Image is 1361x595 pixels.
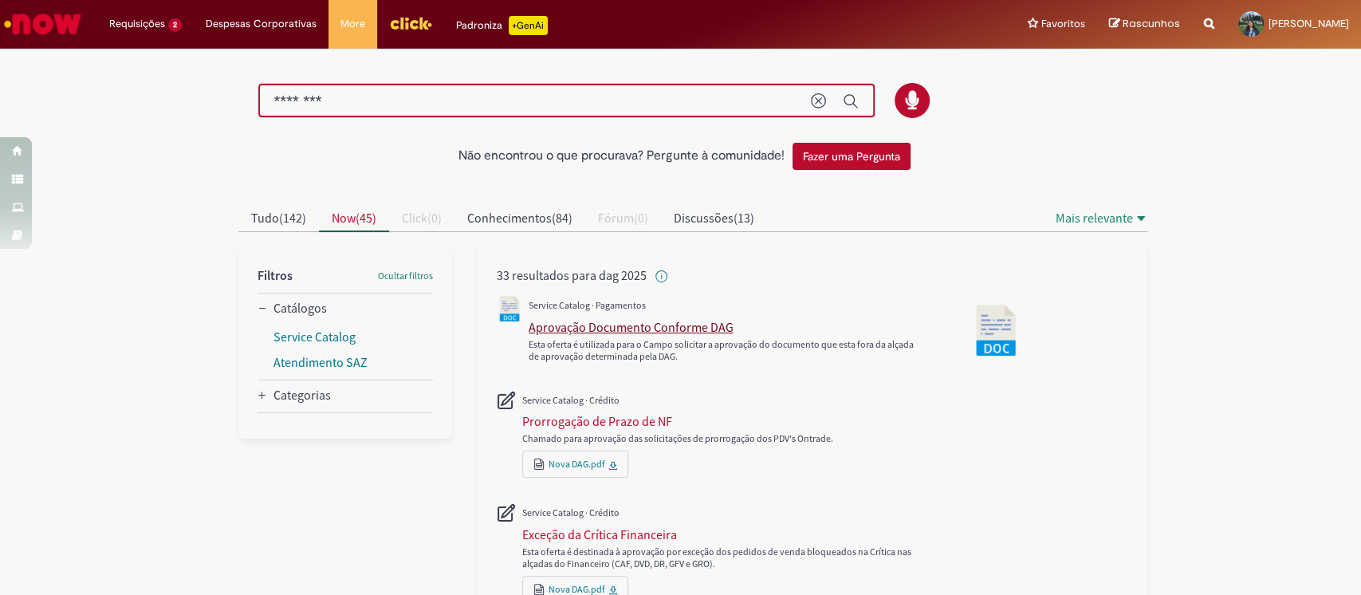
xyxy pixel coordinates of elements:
h2: Não encontrou o que procurava? Pergunte à comunidade! [458,149,785,164]
span: 2 [168,18,182,32]
img: click_logo_yellow_360x200.png [389,11,432,35]
span: Despesas Corporativas [206,16,317,32]
span: Requisições [109,16,165,32]
span: Favoritos [1041,16,1085,32]
div: Padroniza [456,16,548,35]
span: Rascunhos [1123,16,1180,31]
img: ServiceNow [2,8,84,40]
p: +GenAi [509,16,548,35]
span: [PERSON_NAME] [1269,17,1349,30]
a: Rascunhos [1109,17,1180,32]
button: Fazer uma Pergunta [793,143,911,170]
span: More [340,16,365,32]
